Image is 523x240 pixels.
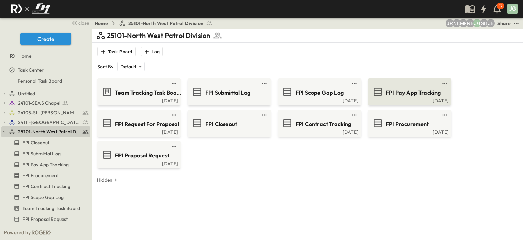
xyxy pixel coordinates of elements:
a: Team Tracking Task Board [1,203,89,213]
a: 25101-North West Patrol Division [119,20,213,27]
a: FPI Proposal Request [1,214,89,224]
a: [DATE] [279,129,359,134]
p: Default [120,63,136,70]
span: FPI Proposal Request [115,152,169,159]
a: Home [95,20,108,27]
a: FPI Pay App Tracking [1,160,89,169]
div: FPI Submittal Logtest [1,148,90,159]
div: Regina Barnett (rbarnett@fpibuilders.com) [466,19,474,27]
a: Untitled [9,89,89,98]
div: Default [117,62,144,71]
a: FPI Submittal Log [1,149,89,158]
span: Team Tracking Task Board [22,205,80,212]
a: FPI Closeout [1,138,89,147]
span: 24105-St. Matthew Kitchen Reno [18,109,80,116]
a: 25101-North West Patrol Division [9,127,89,137]
button: Create [20,33,71,45]
div: 24105-St. Matthew Kitchen Renotest [1,107,90,118]
p: 25101-North West Patrol Division [107,31,210,40]
a: 24101-SEAS Chapel [9,98,89,108]
div: Jeremiah Bailey (jbailey@fpibuilders.com) [487,19,495,27]
div: Team Tracking Task Boardtest [1,203,90,214]
nav: breadcrumbs [95,20,217,27]
a: FPI Request For Proposal [99,118,178,129]
a: FPI Procurement [369,118,449,129]
button: test [512,19,520,27]
span: FPI Contract Tracking [22,183,71,190]
button: test [350,80,359,88]
span: Home [18,53,31,59]
a: Personal Task Board [1,76,89,86]
div: 24101-SEAS Chapeltest [1,98,90,109]
div: FPI Procurementtest [1,170,90,181]
a: [DATE] [279,97,359,103]
span: FPI Closeout [205,120,237,128]
span: 25101-North West Patrol Division [128,20,203,27]
span: FPI Submittal Log [205,89,250,97]
span: 25101-North West Patrol Division [18,128,80,135]
div: FPI Scope Gap Logtest [1,192,90,203]
span: FPI Pay App Tracking [22,161,69,168]
button: Task Board [97,47,136,56]
button: test [441,111,449,119]
div: Jayden Ramirez (jramirez@fpibuilders.com) [446,19,454,27]
div: Share [497,20,511,27]
a: [DATE] [99,97,178,103]
a: [DATE] [99,129,178,134]
p: Hidden [97,177,112,183]
button: test [260,111,268,119]
span: FPI Contract Tracking [296,120,351,128]
button: test [170,80,178,88]
span: FPI Proposal Request [22,216,68,223]
div: 24111-[GEOGRAPHIC_DATA]test [1,117,90,128]
div: FPI Proposal Requesttest [1,214,90,225]
button: test [441,80,449,88]
p: Sort By: [97,63,115,70]
span: Team Tracking Task Board [115,89,181,97]
a: Task Center [1,65,89,75]
span: FPI Request For Proposal [115,120,179,128]
div: Untitledtest [1,88,90,99]
div: FPI Contract Trackingtest [1,181,90,192]
div: Monica Pruteanu (mpruteanu@fpibuilders.com) [459,19,467,27]
a: FPI Scope Gap Log [1,193,89,202]
a: 24105-St. Matthew Kitchen Reno [9,108,89,117]
div: Josh Gille (jgille@fpibuilders.com) [473,19,481,27]
span: FPI Submittal Log [22,150,61,157]
span: 24111-[GEOGRAPHIC_DATA] [18,119,80,126]
a: FPI Pay App Tracking [369,86,449,97]
div: JG [507,4,518,14]
a: FPI Proposal Request [99,149,178,160]
a: Home [1,51,89,61]
span: Task Center [18,67,44,73]
div: [DATE] [369,129,449,134]
button: test [170,111,178,119]
span: FPI Pay App Tracking [386,89,441,97]
span: Untitled [18,90,35,97]
span: FPI Scope Gap Log [296,89,344,97]
a: FPI Closeout [189,118,268,129]
a: FPI Contract Tracking [1,182,89,191]
p: 17 [499,3,502,9]
button: Hidden [94,175,122,185]
div: 25101-North West Patrol Divisiontest [1,126,90,137]
a: [DATE] [99,160,178,166]
div: FPI Request For Proposaltest [1,225,90,236]
span: close [78,19,89,26]
span: Personal Task Board [18,77,62,84]
div: FPI Closeouttest [1,137,90,148]
button: Log [141,47,163,56]
button: test [170,142,178,151]
span: FPI Procurement [22,172,59,179]
div: Sterling Barnett (sterling@fpibuilders.com) [480,19,488,27]
div: Personal Task Boardtest [1,75,90,86]
a: 24111-[GEOGRAPHIC_DATA] [9,117,89,127]
a: [DATE] [369,97,449,103]
div: Nila Hutcheson (nhutcheson@fpibuilders.com) [453,19,461,27]
span: FPI Closeout [22,139,49,146]
span: FPI Procurement [386,120,429,128]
